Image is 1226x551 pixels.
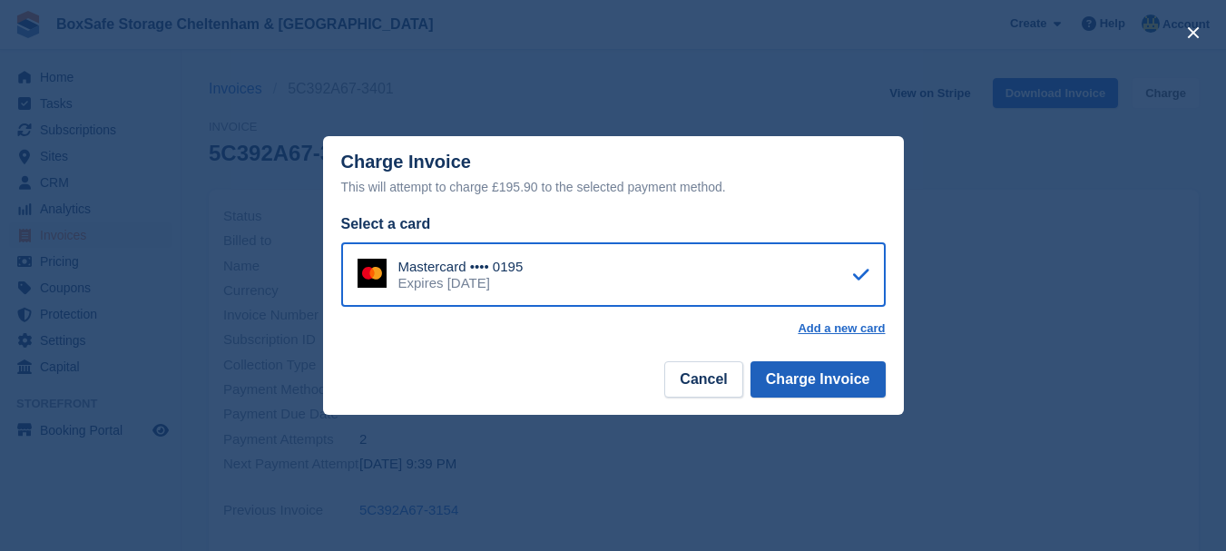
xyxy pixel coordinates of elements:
[398,275,524,291] div: Expires [DATE]
[798,321,885,336] a: Add a new card
[358,259,387,288] img: Mastercard Logo
[750,361,886,398] button: Charge Invoice
[398,259,524,275] div: Mastercard •••• 0195
[341,176,886,198] div: This will attempt to charge £195.90 to the selected payment method.
[341,152,886,198] div: Charge Invoice
[341,213,886,235] div: Select a card
[1179,18,1208,47] button: close
[664,361,742,398] button: Cancel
